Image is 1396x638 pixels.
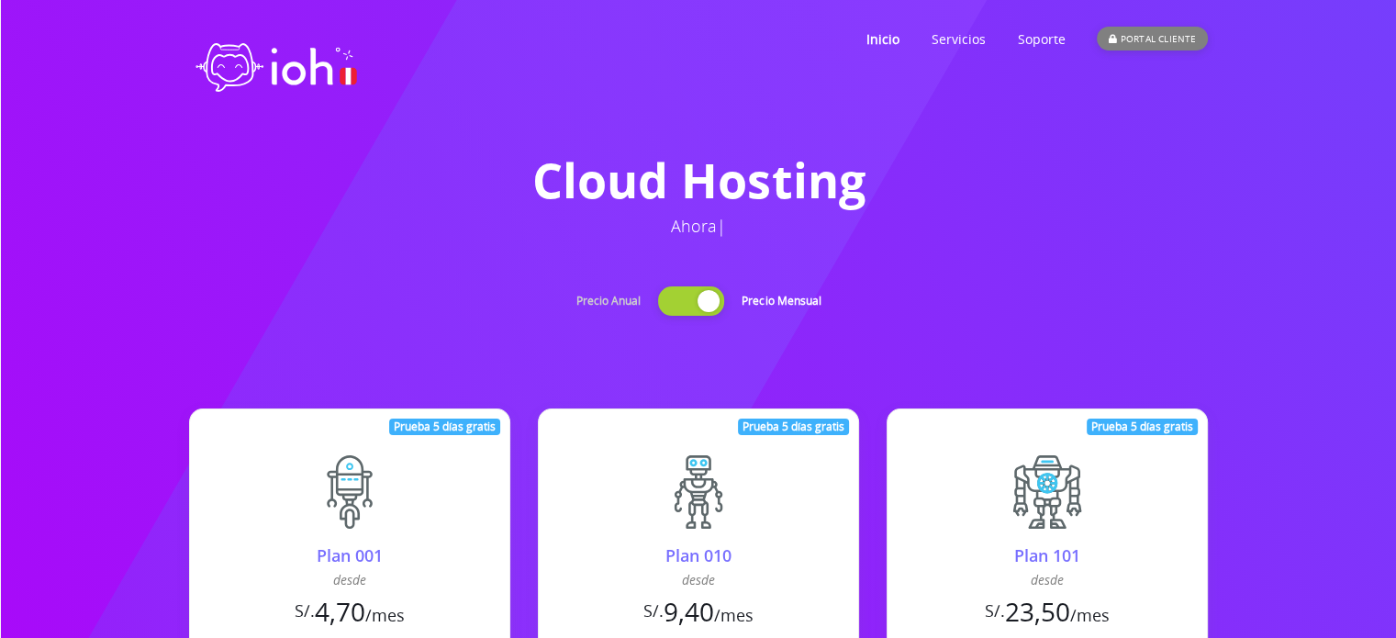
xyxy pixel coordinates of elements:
[1011,455,1084,529] img: Plan 101 - Cloud Hosting
[1017,3,1065,75] a: Soporte
[576,293,641,309] div: Precio Anual
[738,419,849,435] div: Prueba 5 días gratis
[315,594,365,629] span: 4,70
[539,568,858,592] div: desde
[714,604,754,626] span: /mes
[189,153,1208,207] h1: Cloud Hosting
[313,455,386,529] img: Plan 001 - Cloud Hosting
[742,293,821,309] div: Precio Mensual
[1005,594,1070,629] span: 23,50
[931,3,985,75] a: Servicios
[190,568,509,592] div: desde
[888,568,1207,592] div: desde
[1070,604,1110,626] span: /mes
[365,604,405,626] span: /mes
[717,215,726,237] span: |
[190,543,509,568] div: Plan 001
[985,599,1005,621] sup: S/.
[539,543,858,568] div: Plan 010
[671,215,717,237] span: Ahora
[643,599,664,621] sup: S/.
[1087,419,1198,435] div: Prueba 5 días gratis
[1097,3,1207,75] a: PORTAL CLIENTE
[389,419,500,435] div: Prueba 5 días gratis
[866,3,899,75] a: Inicio
[664,594,714,629] span: 9,40
[295,599,315,621] sup: S/.
[1097,27,1207,50] div: PORTAL CLIENTE
[189,23,363,105] img: logo ioh
[888,543,1207,568] div: Plan 101
[662,455,735,529] img: Plan 010 - Cloud Hosting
